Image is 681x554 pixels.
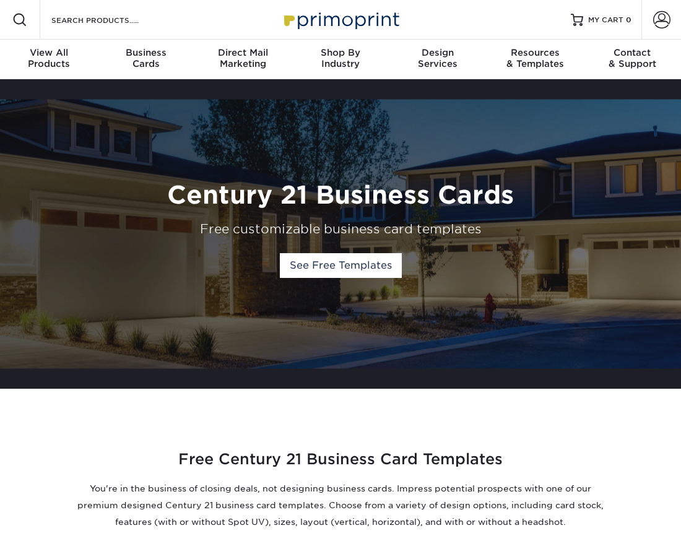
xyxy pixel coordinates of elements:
[389,47,487,69] div: Services
[487,40,584,79] a: Resources& Templates
[194,40,292,79] a: Direct MailMarketing
[584,47,681,69] div: & Support
[292,47,389,69] div: Industry
[487,47,584,58] span: Resources
[194,47,292,69] div: Marketing
[588,15,623,25] span: MY CART
[584,47,681,58] span: Contact
[194,47,292,58] span: Direct Mail
[97,40,194,79] a: BusinessCards
[5,180,676,210] h1: Century 21 Business Cards
[50,12,171,27] input: SEARCH PRODUCTS.....
[292,47,389,58] span: Shop By
[77,480,604,531] p: You're in the business of closing deals, not designing business cards. Impress potential prospect...
[584,40,681,79] a: Contact& Support
[279,6,402,33] img: Primoprint
[97,47,194,58] span: Business
[9,448,672,470] h2: Free Century 21 Business Card Templates
[5,220,676,238] div: Free customizable business card templates
[389,40,487,79] a: DesignServices
[389,47,487,58] span: Design
[280,253,402,278] a: See Free Templates
[292,40,389,79] a: Shop ByIndustry
[487,47,584,69] div: & Templates
[97,47,194,69] div: Cards
[626,15,631,24] span: 0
